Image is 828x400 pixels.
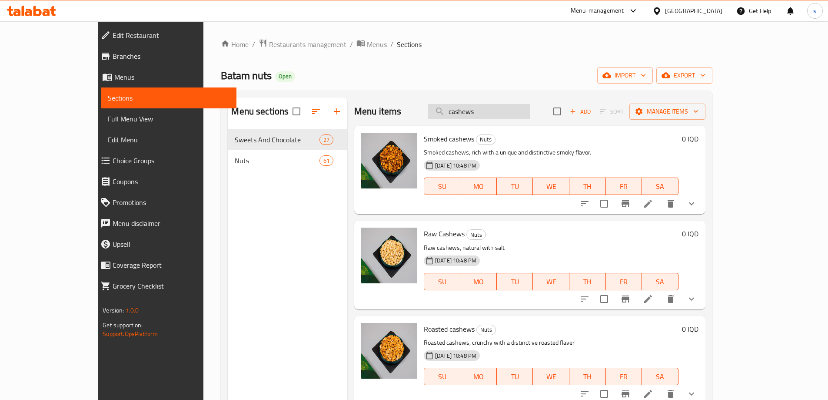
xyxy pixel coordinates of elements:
[428,276,457,288] span: SU
[126,305,139,316] span: 1.0.0
[424,323,475,336] span: Roasted cashews
[536,276,566,288] span: WE
[629,104,705,120] button: Manage items
[228,150,347,171] div: Nuts61
[93,46,236,67] a: Branches
[424,242,678,253] p: Raw cashews, natural with salt
[114,72,229,82] span: Menus
[464,276,493,288] span: MO
[476,134,495,145] span: Nuts
[93,67,236,87] a: Menus
[569,368,606,385] button: TH
[686,294,697,304] svg: Show Choices
[113,197,229,208] span: Promotions
[460,273,497,290] button: MO
[686,389,697,399] svg: Show Choices
[113,51,229,61] span: Branches
[287,102,306,121] span: Select all sections
[101,129,236,150] a: Edit Menu
[108,134,229,145] span: Edit Menu
[686,198,697,209] svg: Show Choices
[642,178,678,195] button: SA
[93,213,236,234] a: Menu disclaimer
[569,273,606,290] button: TH
[636,106,698,117] span: Manage items
[606,368,642,385] button: FR
[604,70,646,81] span: import
[681,289,702,309] button: show more
[93,255,236,276] a: Coverage Report
[113,155,229,166] span: Choice Groups
[228,129,347,150] div: Sweets And Chocolate27
[275,73,295,80] span: Open
[571,6,624,16] div: Menu-management
[467,230,485,240] span: Nuts
[103,328,158,339] a: Support.OpsPlatform
[533,273,569,290] button: WE
[93,192,236,213] a: Promotions
[356,39,387,50] a: Menus
[113,218,229,229] span: Menu disclaimer
[566,105,594,118] span: Add item
[424,227,465,240] span: Raw Cashews
[615,289,636,309] button: Branch-specific-item
[432,161,480,170] span: [DATE] 10:48 PM
[93,25,236,46] a: Edit Restaurant
[574,193,595,214] button: sort-choices
[643,294,653,304] a: Edit menu item
[682,228,698,240] h6: 0 IQD
[497,178,533,195] button: TU
[464,180,493,193] span: MO
[390,39,393,50] li: /
[424,337,678,348] p: Roasted cashews, crunchy with a distinctive roasted flaver
[428,370,457,383] span: SU
[595,290,613,308] span: Select to update
[606,178,642,195] button: FR
[424,178,460,195] button: SU
[663,70,705,81] span: export
[548,102,566,121] span: Select section
[235,134,319,145] div: Sweets And Chocolate
[320,157,333,165] span: 61
[660,193,681,214] button: delete
[645,276,675,288] span: SA
[228,126,347,175] nav: Menu sections
[573,180,602,193] span: TH
[326,101,347,122] button: Add section
[656,67,712,84] button: export
[645,370,675,383] span: SA
[113,239,229,249] span: Upsell
[606,273,642,290] button: FR
[432,256,480,265] span: [DATE] 10:48 PM
[681,193,702,214] button: show more
[231,105,289,118] h2: Menu sections
[660,289,681,309] button: delete
[93,150,236,171] a: Choice Groups
[615,193,636,214] button: Branch-specific-item
[813,6,816,16] span: s
[424,273,460,290] button: SU
[500,370,530,383] span: TU
[574,289,595,309] button: sort-choices
[361,133,417,188] img: Smoked cashews
[101,108,236,129] a: Full Menu View
[536,180,566,193] span: WE
[497,273,533,290] button: TU
[569,178,606,195] button: TH
[319,134,333,145] div: items
[93,276,236,296] a: Grocery Checklist
[93,234,236,255] a: Upsell
[597,67,653,84] button: import
[113,30,229,40] span: Edit Restaurant
[103,319,143,331] span: Get support on:
[428,104,530,119] input: search
[275,71,295,82] div: Open
[609,370,639,383] span: FR
[643,389,653,399] a: Edit menu item
[536,370,566,383] span: WE
[428,180,457,193] span: SU
[93,171,236,192] a: Coupons
[500,180,530,193] span: TU
[533,368,569,385] button: WE
[235,155,319,166] span: Nuts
